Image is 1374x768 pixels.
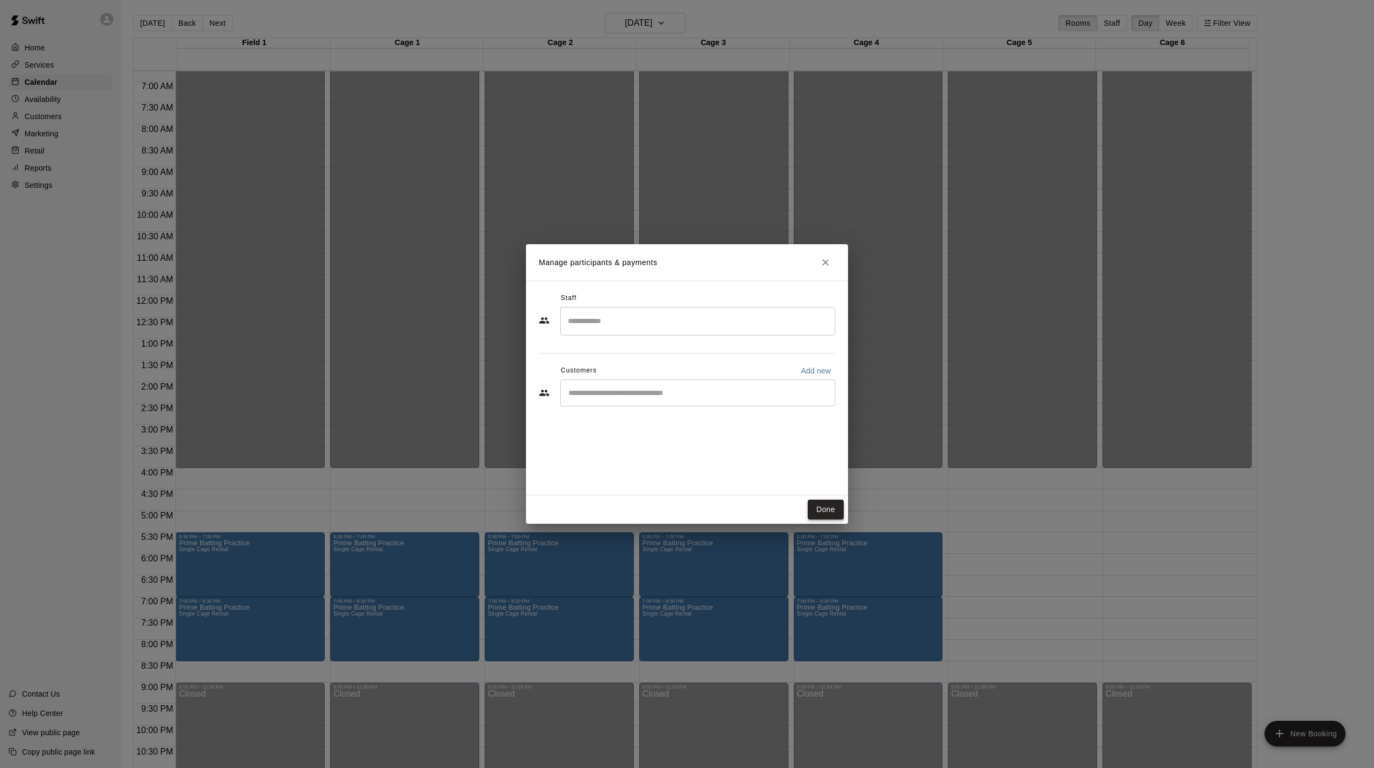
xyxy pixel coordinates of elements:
div: Search staff [560,307,835,335]
svg: Staff [539,315,550,326]
span: Staff [561,290,576,307]
div: Start typing to search customers... [560,379,835,406]
span: Customers [561,362,597,379]
button: Add new [796,362,835,379]
button: Done [808,500,844,520]
p: Add new [801,365,831,376]
p: Manage participants & payments [539,257,657,268]
button: Close [816,253,835,272]
svg: Customers [539,387,550,398]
